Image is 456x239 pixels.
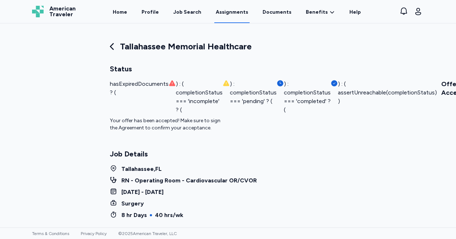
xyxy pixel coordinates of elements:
[118,231,177,236] span: © 2025 American Traveler, LLC
[32,231,69,236] a: Terms & Conditions
[121,199,144,208] div: Surgery
[81,231,107,236] a: Privacy Policy
[121,176,257,185] div: RN - Operating Room - Cardiovascular OR/CVOR
[110,149,346,159] div: Job Details
[110,41,346,52] div: Tallahassee Memorial Healthcare
[155,211,183,220] div: 40 hrs/wk
[306,9,328,16] span: Benefits
[121,188,164,196] div: [DATE] - [DATE]
[110,64,346,74] div: Status
[32,6,44,17] img: Logo
[306,9,335,16] a: Benefits
[214,1,250,23] a: Assignments
[121,211,147,220] div: 8 hr Days
[173,9,201,16] div: Job Search
[110,80,224,114] div: hasExpiredDocuments ? ( ) : ( completionStatus === 'incomplete' ? ( ) : completionStatus === 'pen...
[121,165,162,173] div: Tallahassee , FL
[49,6,76,17] span: American Traveler
[110,117,224,132] div: Your offer has been accepted! Make sure to sign the Agreement to confirm your acceptance.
